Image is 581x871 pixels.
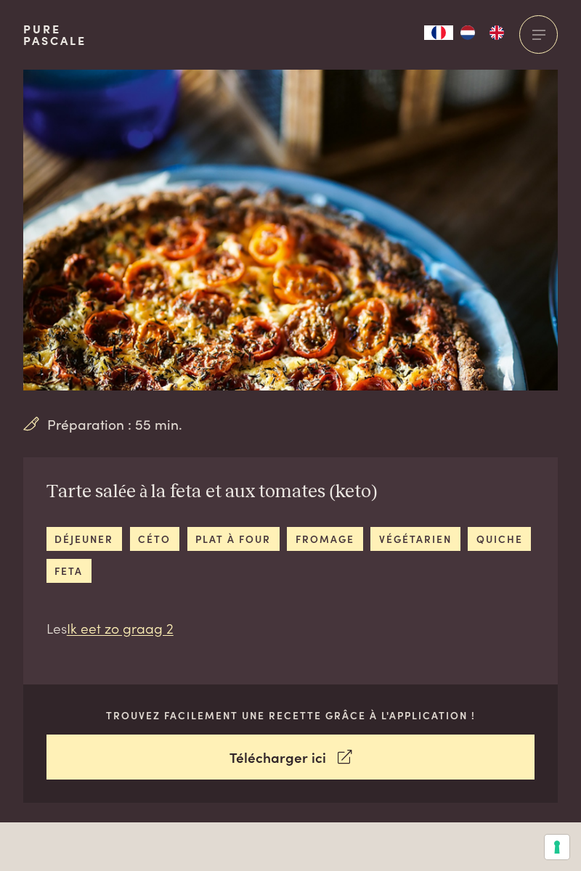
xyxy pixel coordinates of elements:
h2: Tarte salée à la feta et aux tomates (keto) [46,481,535,504]
p: Trouvez facilement une recette grâce à l'application ! [46,708,535,723]
a: quiche [468,527,531,551]
a: NL [453,25,482,40]
a: feta [46,559,92,583]
aside: Language selected: Français [424,25,511,40]
p: Les [46,618,535,639]
button: Vos préférences en matière de consentement pour les technologies de suivi [545,835,569,859]
a: Ik eet zo graag 2 [67,618,174,637]
ul: Language list [453,25,511,40]
img: Tarte salée à la feta et aux tomates (keto) [23,70,558,390]
a: déjeuner [46,527,122,551]
a: PurePascale [23,23,86,46]
a: EN [482,25,511,40]
span: Préparation : 55 min. [47,414,182,435]
a: fromage [287,527,362,551]
a: végétarien [370,527,460,551]
a: céto [130,527,179,551]
div: Language [424,25,453,40]
a: plat à four [187,527,280,551]
a: Télécharger ici [46,735,535,780]
a: FR [424,25,453,40]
